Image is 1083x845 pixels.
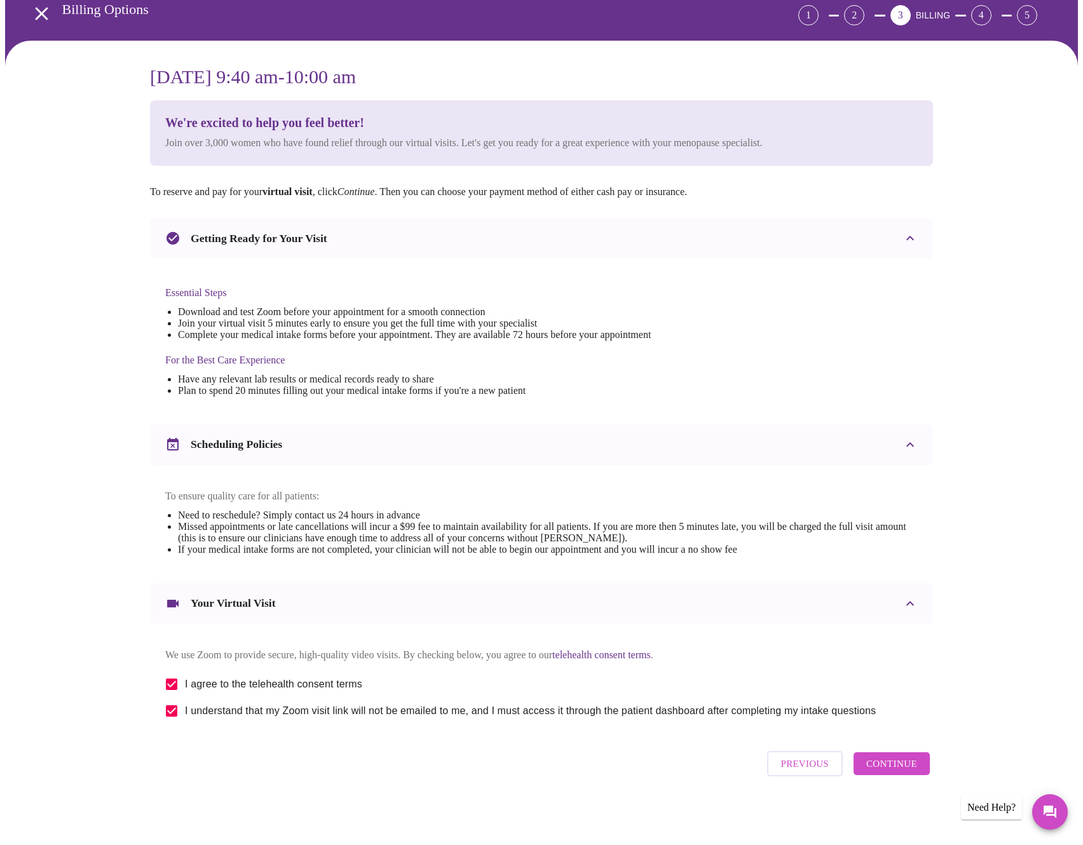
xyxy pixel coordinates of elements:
[866,755,917,772] span: Continue
[971,5,991,25] div: 4
[191,232,327,245] h3: Getting Ready for Your Visit
[150,218,933,259] div: Getting Ready for Your Visit
[165,490,918,502] p: To ensure quality care for all patients:
[798,5,819,25] div: 1
[150,583,933,624] div: Your Virtual Visit
[165,287,651,299] h4: Essential Steps
[178,510,918,521] li: Need to reschedule? Simply contact us 24 hours in advance
[178,374,651,385] li: Have any relevant lab results or medical records ready to share
[178,521,918,544] li: Missed appointments or late cancellations will incur a $99 fee to maintain availability for all p...
[178,318,651,329] li: Join your virtual visit 5 minutes early to ensure you get the full time with your specialist
[1017,5,1037,25] div: 5
[178,329,651,341] li: Complete your medical intake forms before your appointment. They are available 72 hours before yo...
[337,186,375,197] em: Continue
[150,424,933,465] div: Scheduling Policies
[781,755,829,772] span: Previous
[150,66,933,88] h3: [DATE] 9:40 am - 10:00 am
[552,649,651,660] a: telehealth consent terms
[916,10,951,20] span: BILLING
[191,438,282,451] h3: Scheduling Policies
[854,752,930,775] button: Continue
[62,1,728,18] h3: Billing Options
[165,116,763,130] h3: We're excited to help you feel better!
[961,795,1022,820] div: Need Help?
[185,677,362,692] span: I agree to the telehealth consent terms
[165,649,918,661] p: We use Zoom to provide secure, high-quality video visits. By checking below, you agree to our .
[262,186,313,197] strong: virtual visit
[844,5,864,25] div: 2
[165,355,651,366] h4: For the Best Care Experience
[191,597,276,610] h3: Your Virtual Visit
[178,306,651,318] li: Download and test Zoom before your appointment for a smooth connection
[165,135,763,151] p: Join over 3,000 women who have found relief through our virtual visits. Let's get you ready for a...
[890,5,911,25] div: 3
[150,186,933,198] p: To reserve and pay for your , click . Then you can choose your payment method of either cash pay ...
[178,544,918,555] li: If your medical intake forms are not completed, your clinician will not be able to begin our appo...
[185,703,876,719] span: I understand that my Zoom visit link will not be emailed to me, and I must access it through the ...
[178,385,651,396] li: Plan to spend 20 minutes filling out your medical intake forms if you're a new patient
[767,751,843,776] button: Previous
[1032,794,1068,830] button: Messages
